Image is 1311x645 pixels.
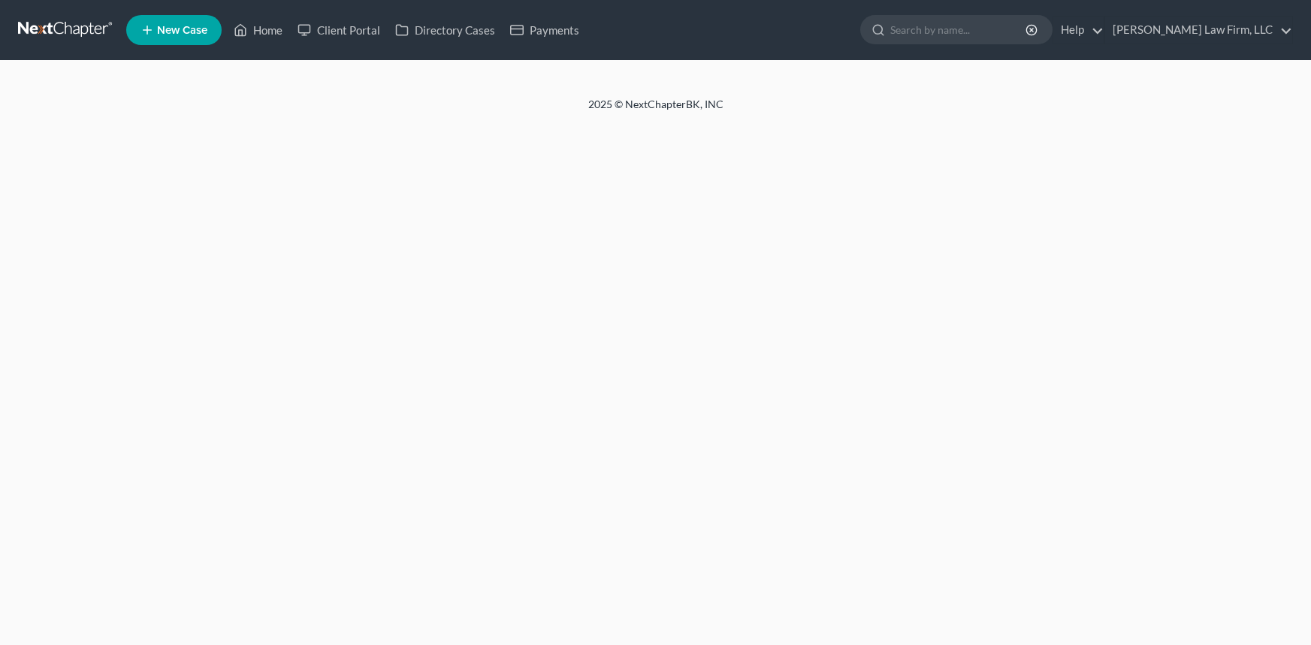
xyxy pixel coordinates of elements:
input: Search by name... [890,16,1028,44]
span: New Case [157,25,207,36]
a: [PERSON_NAME] Law Firm, LLC [1105,17,1292,44]
a: Client Portal [290,17,388,44]
a: Payments [503,17,587,44]
a: Home [226,17,290,44]
a: Directory Cases [388,17,503,44]
a: Help [1053,17,1104,44]
div: 2025 © NextChapterBK, INC [228,97,1084,124]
